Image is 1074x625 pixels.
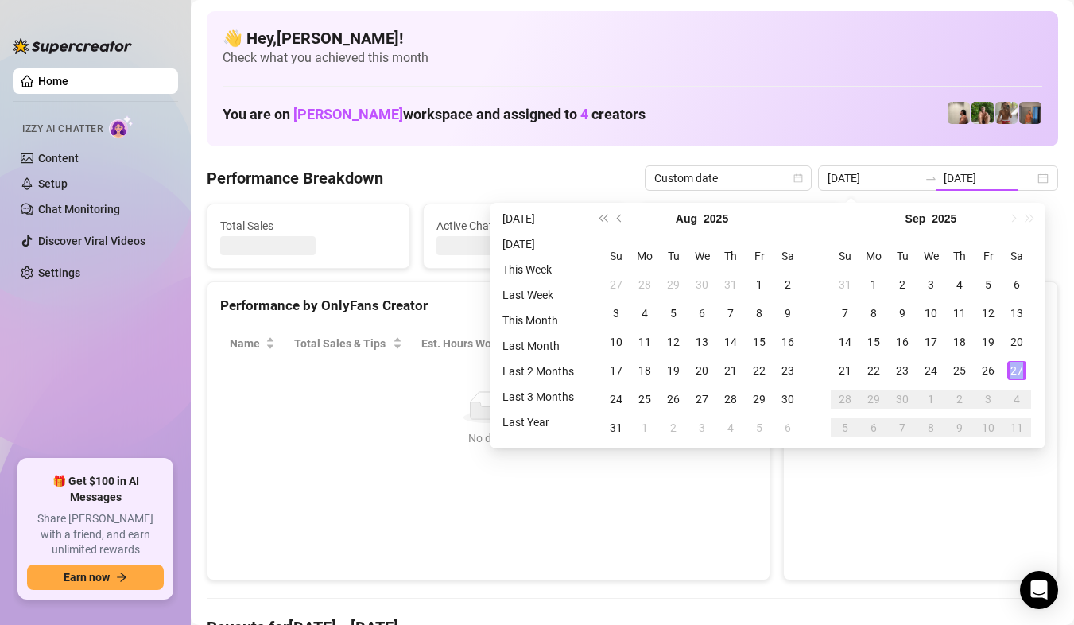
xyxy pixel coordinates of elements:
[828,169,918,187] input: Start date
[436,217,613,235] span: Active Chats
[220,328,285,359] th: Name
[638,328,757,359] th: Chat Conversion
[13,38,132,54] img: logo-BBDzfeDw.svg
[549,335,615,352] span: Sales / Hour
[220,295,757,316] div: Performance by OnlyFans Creator
[653,217,829,235] span: Messages Sent
[27,474,164,505] span: 🎁 Get $100 in AI Messages
[207,167,383,189] h4: Performance Breakdown
[647,335,735,352] span: Chat Conversion
[223,106,646,123] h1: You are on workspace and assigned to creators
[109,115,134,138] img: AI Chatter
[116,572,127,583] span: arrow-right
[64,571,110,584] span: Earn now
[230,335,262,352] span: Name
[793,173,803,183] span: calendar
[27,511,164,558] span: Share [PERSON_NAME] with a friend, and earn unlimited rewards
[971,102,994,124] img: Nathaniel
[944,169,1034,187] input: End date
[38,266,80,279] a: Settings
[995,102,1018,124] img: Nathaniel
[948,102,970,124] img: Ralphy
[1019,102,1041,124] img: Wayne
[654,166,802,190] span: Custom date
[223,27,1042,49] h4: 👋 Hey, [PERSON_NAME] !
[38,203,120,215] a: Chat Monitoring
[38,177,68,190] a: Setup
[293,106,403,122] span: [PERSON_NAME]
[925,172,937,184] span: swap-right
[285,328,412,359] th: Total Sales & Tips
[22,122,103,137] span: Izzy AI Chatter
[294,335,390,352] span: Total Sales & Tips
[797,295,1045,316] div: Sales by OnlyFans Creator
[38,75,68,87] a: Home
[27,565,164,590] button: Earn nowarrow-right
[580,106,588,122] span: 4
[540,328,637,359] th: Sales / Hour
[38,152,79,165] a: Content
[38,235,145,247] a: Discover Viral Videos
[421,335,518,352] div: Est. Hours Worked
[925,172,937,184] span: to
[1020,571,1058,609] div: Open Intercom Messenger
[236,429,741,447] div: No data
[220,217,397,235] span: Total Sales
[223,49,1042,67] span: Check what you achieved this month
